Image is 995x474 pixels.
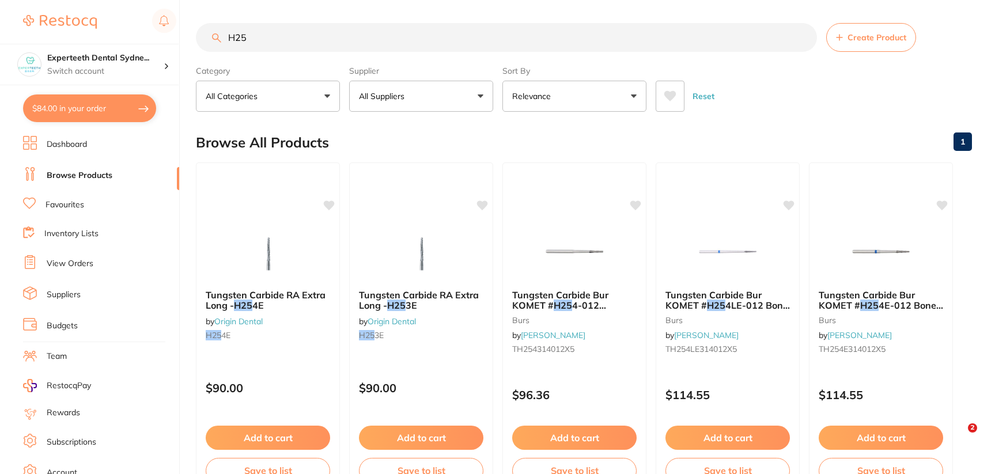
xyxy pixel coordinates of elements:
[537,223,612,280] img: Tungsten Carbide Bur KOMET #H254-012 Tapered Long FG x 5
[819,344,886,354] span: TH254E314012X5
[665,316,790,325] small: burs
[826,23,916,52] button: Create Product
[23,9,97,35] a: Restocq Logo
[47,407,80,419] a: Rewards
[359,289,479,311] span: Tungsten Carbide RA Extra Long -
[819,316,943,325] small: burs
[512,426,637,450] button: Add to cart
[44,228,99,240] a: Inventory Lists
[23,94,156,122] button: $84.00 in your order
[18,53,41,76] img: Experteeth Dental Sydney CBD
[512,289,608,311] span: Tungsten Carbide Bur KOMET #
[234,299,252,311] em: H25
[359,330,374,340] em: H25
[374,330,384,340] span: 3E
[206,330,221,340] em: H25
[819,388,943,401] p: $114.55
[230,223,305,280] img: Tungsten Carbide RA Extra Long - H254E
[359,90,409,102] p: All Suppliers
[512,290,637,311] b: Tungsten Carbide Bur KOMET #H254-012 Tapered Long FG x 5
[512,90,555,102] p: Relevance
[206,289,326,311] span: Tungsten Carbide RA Extra Long -
[206,381,330,395] p: $90.00
[819,426,943,450] button: Add to cart
[368,316,416,327] a: Origin Dental
[665,344,737,354] span: TH254LE314012X5
[954,130,972,153] a: 1
[406,299,417,311] span: 3E
[206,290,330,311] b: Tungsten Carbide RA Extra Long - H254E
[665,388,790,401] p: $114.55
[689,81,718,112] button: Reset
[512,316,637,325] small: burs
[944,423,972,451] iframe: Intercom live chat
[384,223,459,280] img: Tungsten Carbide RA Extra Long - H253E
[665,330,739,340] span: by
[196,81,340,112] button: All Categories
[47,289,81,301] a: Suppliers
[47,437,96,448] a: Subscriptions
[47,66,164,77] p: Switch account
[674,330,739,340] a: [PERSON_NAME]
[502,66,646,76] label: Sort By
[819,299,943,321] span: 4E-012 Bone Cutter FG x 5
[554,299,572,311] em: H25
[707,299,725,311] em: H25
[196,66,340,76] label: Category
[206,426,330,450] button: Add to cart
[387,299,406,311] em: H25
[502,81,646,112] button: Relevance
[665,289,762,311] span: Tungsten Carbide Bur KOMET #
[819,330,892,340] span: by
[47,380,91,392] span: RestocqPay
[848,33,906,42] span: Create Product
[819,290,943,311] b: Tungsten Carbide Bur KOMET #H254E-012 Bone Cutter FG x 5
[47,351,67,362] a: Team
[827,330,892,340] a: [PERSON_NAME]
[690,223,765,280] img: Tungsten Carbide Bur KOMET #H254LE-012 Bone Cutter FG x 5
[860,299,879,311] em: H25
[23,15,97,29] img: Restocq Logo
[196,135,329,151] h2: Browse All Products
[359,290,483,311] b: Tungsten Carbide RA Extra Long - H253E
[47,139,87,150] a: Dashboard
[23,379,37,392] img: RestocqPay
[47,170,112,181] a: Browse Products
[968,423,977,433] span: 2
[47,52,164,64] h4: Experteeth Dental Sydney CBD
[843,223,918,280] img: Tungsten Carbide Bur KOMET #H254E-012 Bone Cutter FG x 5
[521,330,585,340] a: [PERSON_NAME]
[23,379,91,392] a: RestocqPay
[196,23,817,52] input: Search Products
[512,299,606,321] span: 4-012 Tapered Long FG x 5
[512,344,574,354] span: TH254314012X5
[349,66,493,76] label: Supplier
[206,90,262,102] p: All Categories
[665,299,790,321] span: 4LE-012 Bone Cutter FG x 5
[47,320,78,332] a: Budgets
[349,81,493,112] button: All Suppliers
[214,316,263,327] a: Origin Dental
[512,330,585,340] span: by
[252,299,264,311] span: 4E
[512,388,637,401] p: $96.36
[665,290,790,311] b: Tungsten Carbide Bur KOMET #H254LE-012 Bone Cutter FG x 5
[221,330,230,340] span: 4E
[46,199,84,211] a: Favourites
[206,316,263,327] span: by
[819,289,915,311] span: Tungsten Carbide Bur KOMET #
[359,316,416,327] span: by
[359,381,483,395] p: $90.00
[47,258,93,270] a: View Orders
[359,426,483,450] button: Add to cart
[665,426,790,450] button: Add to cart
